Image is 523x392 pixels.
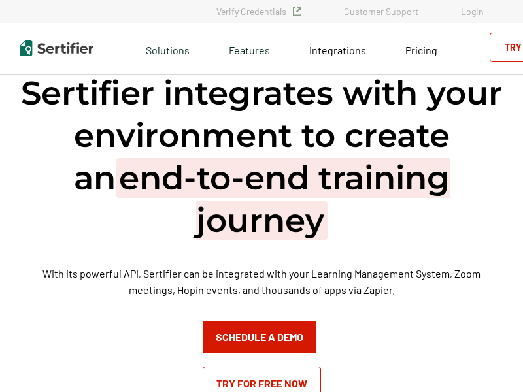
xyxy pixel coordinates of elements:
a: Verify Credentials [216,6,301,17]
p: With its powerful API, Sertifier can be integrated with your Learning Management System, Zoom mee... [35,265,487,298]
span: Features [229,41,270,57]
a: Customer Support [344,6,418,17]
span: end-to-end training journey [116,158,450,240]
h1: Sertifier integrates with your environment to create an [10,72,513,242]
a: Pricing [405,41,437,57]
a: Integrations [309,41,366,57]
span: Solutions [146,41,190,57]
img: Sertifier | Digital Credentialing Platform [20,40,93,56]
img: Verified [293,7,301,16]
span: Integrations [309,44,366,56]
a: Login [461,6,484,17]
span: Pricing [405,44,437,56]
